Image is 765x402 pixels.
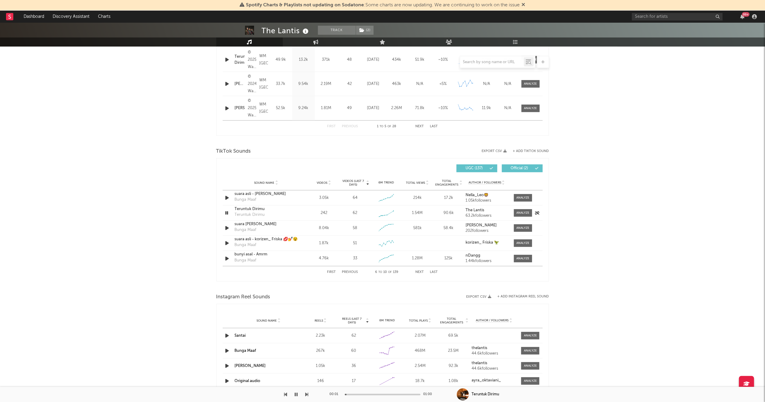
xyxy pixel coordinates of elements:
[315,319,323,323] span: Reels
[430,125,438,128] button: Last
[353,240,357,246] div: 51
[339,348,369,354] div: 60
[472,378,517,383] a: ayra_oktaviani_
[339,378,369,384] div: 17
[310,255,338,261] div: 4.76k
[259,101,268,115] div: WM [GEOGRAPHIC_DATA]
[466,223,497,227] strong: [PERSON_NAME]
[434,225,463,231] div: 58.4k
[48,11,94,23] a: Discovery Assistant
[466,208,484,212] strong: The Lantis
[433,81,453,87] div: <5%
[235,227,257,233] div: Bunga Maaf
[478,105,496,111] div: 11.9k
[235,251,298,258] a: bunyi asal - Amrm
[235,258,257,264] div: Bunga Maaf
[403,210,431,216] div: 1.54M
[460,60,524,65] input: Search by song name or URL
[353,195,358,201] div: 64
[406,181,425,185] span: Total Views
[310,195,338,201] div: 3.05k
[380,125,384,128] span: to
[430,271,438,274] button: Last
[388,271,392,274] span: of
[19,11,48,23] a: Dashboard
[339,105,360,111] div: 49
[466,193,489,197] strong: Nella_Leo🦁
[306,333,336,339] div: 2.23k
[466,241,508,245] a: korizen_ Friska 🦖
[235,197,257,203] div: Bunga Maaf
[472,378,501,382] strong: ayra_oktaviani_
[235,206,298,212] a: Teruntuk Dirimu
[438,333,469,339] div: 69.5k
[434,179,459,186] span: Total Engagements
[472,352,517,356] div: 44.6k followers
[416,271,424,274] button: Next
[499,105,517,111] div: N/A
[423,391,436,398] div: 01:00
[306,348,336,354] div: 267k
[341,179,365,186] span: Videos (last 7 days)
[387,105,407,111] div: 2.26M
[466,254,508,258] a: nDangg
[405,348,435,354] div: 468M
[235,379,260,383] a: Original audio
[235,221,298,227] div: suara [PERSON_NAME]
[370,123,404,130] div: 1 5 28
[466,229,508,233] div: 202 followers
[472,392,499,397] div: Teruntuk Dirimu
[466,193,508,197] a: Nella_Leo🦁
[372,180,400,185] div: 6M Trend
[466,254,480,258] strong: nDangg
[410,81,430,87] div: N/A
[235,105,245,111] a: [PERSON_NAME]
[482,149,507,153] button: Export CSV
[257,319,277,323] span: Sound Name
[478,81,496,87] div: N/A
[259,77,268,91] div: WM [GEOGRAPHIC_DATA]
[472,361,517,365] a: thelantis
[403,255,431,261] div: 1.28M
[466,199,508,203] div: 1.05k followers
[405,378,435,384] div: 18.7k
[316,81,336,87] div: 2.19M
[492,295,549,298] div: + Add Instagram Reel Sound
[403,225,431,231] div: 581k
[388,125,391,128] span: of
[235,81,245,87] a: [PERSON_NAME]
[466,241,499,245] strong: korizen_ Friska 🦖
[356,26,374,35] button: (2)
[433,105,453,111] div: ~ 10 %
[405,333,435,339] div: 2.07M
[235,334,246,338] a: Santai
[246,3,364,8] span: Spotify Charts & Playlists not updating on Sodatone
[339,363,369,369] div: 36
[410,105,430,111] div: 71.8k
[472,361,487,365] strong: thelantis
[740,14,744,19] button: 99+
[742,12,750,17] div: 99 +
[378,271,382,274] span: to
[339,333,369,339] div: 62
[259,53,268,67] div: WM [GEOGRAPHIC_DATA]
[330,391,342,398] div: 00:01
[434,210,463,216] div: 90.6k
[434,195,463,201] div: 17.2k
[466,208,508,212] a: The Lantis
[506,167,534,170] span: Official ( 2 )
[363,105,384,111] div: [DATE]
[235,191,298,197] a: suara asli - [PERSON_NAME]
[370,269,404,276] div: 6 10 139
[339,81,360,87] div: 42
[438,317,465,324] span: Total Engagements
[316,105,336,111] div: 1.81M
[472,367,517,371] div: 44.6k followers
[306,363,336,369] div: 1.05k
[438,378,469,384] div: 1.08k
[271,105,291,111] div: 52.5k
